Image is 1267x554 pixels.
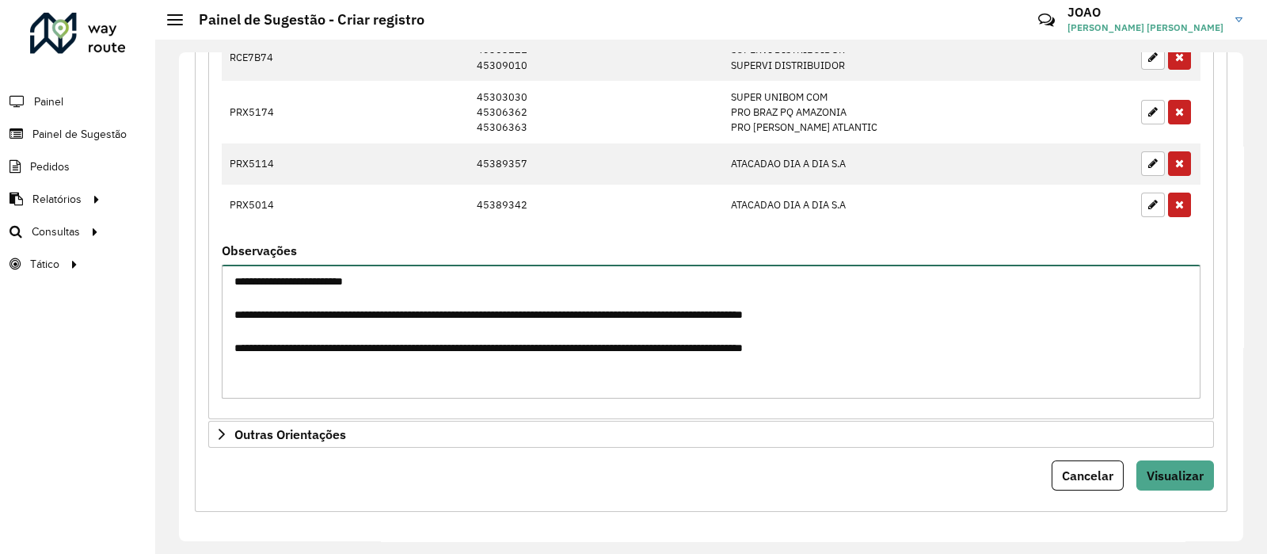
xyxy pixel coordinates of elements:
span: [PERSON_NAME] [PERSON_NAME] [1067,21,1223,35]
span: Painel de Sugestão [32,126,127,143]
button: Cancelar [1052,460,1124,491]
td: PRX5014 [222,185,320,226]
td: RCE7B74 [222,34,320,81]
td: PRX5174 [222,81,320,143]
td: SUPER UNIBOM COM PRO BRAZ PQ AMAZONIA PRO [PERSON_NAME] ATLANTIC [723,81,987,143]
td: ATACADAO DIA A DIA S.A [723,143,987,185]
h3: JOAO [1067,5,1223,20]
label: Observações [222,241,297,260]
td: 45389357 [468,143,723,185]
td: 45389342 [468,185,723,226]
a: Outras Orientações [208,421,1214,448]
td: SUPERVI DISTRIBUIDOR SUPERVI DISTRIBUIDOR [723,34,987,81]
h2: Painel de Sugestão - Criar registro [183,11,424,29]
span: Outras Orientações [234,428,346,441]
span: Tático [30,256,59,273]
span: Pedidos [30,159,70,175]
td: 45303030 45306362 45306363 [468,81,723,143]
span: Cancelar [1062,468,1113,483]
span: Consultas [32,224,80,240]
a: Contato Rápido [1029,3,1063,37]
button: Visualizar [1136,460,1214,491]
td: 45303221 45309010 [468,34,723,81]
td: PRX5114 [222,143,320,185]
td: ATACADAO DIA A DIA S.A [723,185,987,226]
span: Painel [34,94,63,110]
span: Visualizar [1147,468,1204,483]
span: Relatórios [32,191,82,208]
